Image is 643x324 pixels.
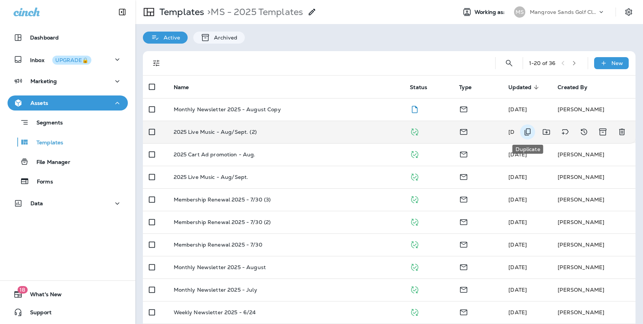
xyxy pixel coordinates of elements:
button: Templates [8,134,128,150]
span: Mikayla Anter [508,264,527,271]
button: Move to folder [539,124,554,139]
p: Membership Renewal 2025 - 7/30 [174,242,262,248]
p: Active [160,35,180,41]
span: Email [459,128,468,135]
span: Published [410,263,419,270]
button: Support [8,305,128,320]
p: Marketing [30,78,57,84]
span: Status [410,84,437,91]
span: Published [410,218,419,225]
p: 2025 Cart Ad promotion - Aug. [174,151,256,157]
button: Settings [622,5,635,19]
span: Mikayla Anter [508,151,527,158]
span: Draft [410,105,419,112]
td: [PERSON_NAME] [552,279,635,301]
span: Name [174,84,199,91]
div: 1 - 20 of 36 [529,60,555,66]
button: Assets [8,95,128,111]
p: Assets [30,100,48,106]
p: 2025 Live Music - Aug/Sept. [174,174,249,180]
span: Mikayla Anter [508,286,527,293]
span: Updated [508,84,531,91]
span: Support [23,309,52,318]
span: Published [410,173,419,180]
span: Mikayla Anter [508,241,527,248]
span: Mikayla Anter [508,196,527,203]
td: [PERSON_NAME] [552,233,635,256]
p: MS - 2025 Templates [204,6,303,18]
td: [PERSON_NAME] [552,211,635,233]
span: Published [410,286,419,292]
button: Segments [8,114,128,130]
button: 18What's New [8,287,128,302]
span: Email [459,286,468,292]
span: Email [459,150,468,157]
button: Marketing [8,74,128,89]
p: Data [30,200,43,206]
button: Forms [8,173,128,189]
span: Email [459,308,468,315]
span: Email [459,263,468,270]
span: Created By [558,84,597,91]
span: Mikayla Anter [508,219,527,226]
p: File Manager [29,159,70,166]
td: [PERSON_NAME] [552,301,635,324]
p: Membership Renewal 2025 - 7/30 (2) [174,219,271,225]
button: Collapse Sidebar [112,5,133,20]
span: Mikayla Anter [508,129,527,135]
td: [PERSON_NAME] [552,256,635,279]
span: Published [410,128,419,135]
span: Type [459,84,481,91]
button: View Changelog [576,124,591,139]
span: Published [410,308,419,315]
button: Search Templates [502,56,517,71]
span: Mikayla Anter [508,106,527,113]
span: Status [410,84,427,91]
p: Weekly Newsletter 2025 - 6/24 [174,309,256,315]
button: InboxUPGRADE🔒 [8,52,128,67]
span: Updated [508,84,541,91]
div: Duplicate [513,145,543,154]
span: Email [459,241,468,247]
button: Filters [149,56,164,71]
button: Duplicate [520,124,535,139]
span: Name [174,84,189,91]
span: Email [459,105,468,112]
span: Published [410,241,419,247]
button: Dashboard [8,30,128,45]
span: Email [459,173,468,180]
p: Forms [29,179,53,186]
p: Monthly Newsletter 2025 - August [174,264,266,270]
div: UPGRADE🔒 [55,58,88,63]
span: Created By [558,84,587,91]
td: [PERSON_NAME] [552,188,635,211]
button: Archive [595,124,611,139]
span: Email [459,218,468,225]
span: What's New [23,291,62,300]
button: UPGRADE🔒 [52,56,91,65]
button: Data [8,196,128,211]
p: Templates [29,139,63,147]
p: Monthly Newsletter 2025 - August Copy [174,106,281,112]
span: Email [459,195,468,202]
p: Templates [156,6,204,18]
p: Dashboard [30,35,59,41]
td: [PERSON_NAME] [552,143,635,166]
span: Type [459,84,472,91]
span: Working as: [475,9,507,15]
button: File Manager [8,154,128,170]
p: Inbox [30,56,91,64]
td: [PERSON_NAME] [552,98,635,121]
span: Published [410,195,419,202]
div: MS [514,6,525,18]
p: Monthly Newsletter 2025 - July [174,287,257,293]
button: Add tags [558,124,573,139]
button: Delete [614,124,629,139]
p: Segments [29,120,63,127]
span: 18 [17,286,27,294]
p: Mangrove Sands Golf Club [530,9,598,15]
span: Mikayla Anter [508,174,527,180]
span: Mikayla Anter [508,309,527,316]
p: Membership Renewal 2025 - 7/30 (3) [174,197,271,203]
p: Archived [210,35,237,41]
